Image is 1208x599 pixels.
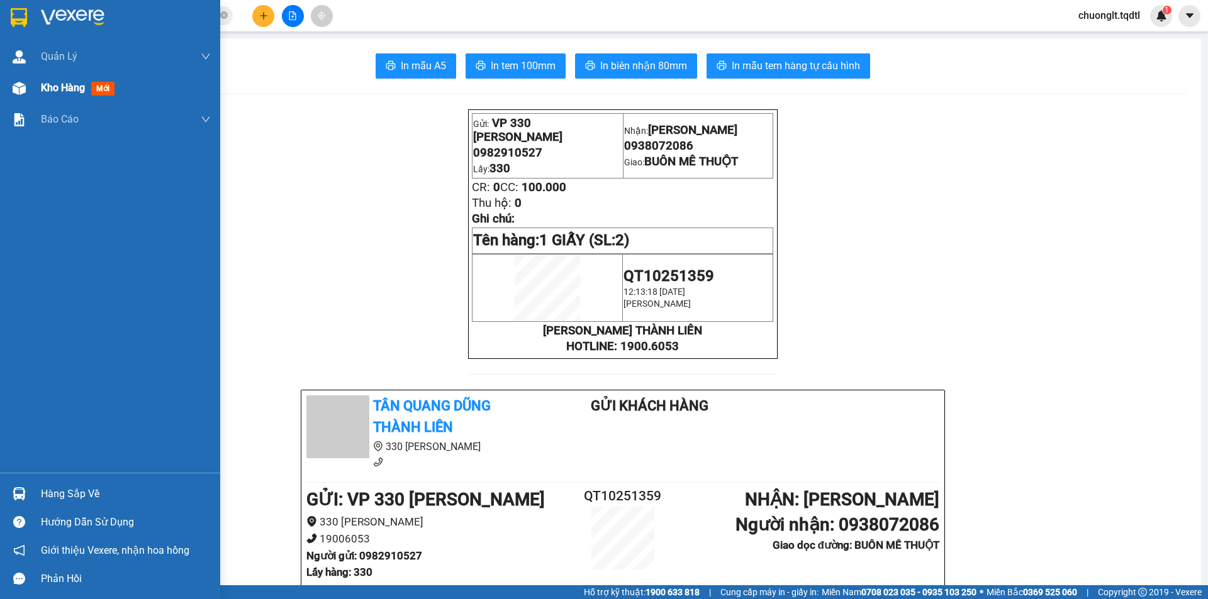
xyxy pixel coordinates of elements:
span: plus [259,11,268,20]
b: Tân Quang Dũng Thành Liên [373,398,491,436]
strong: 0708 023 035 - 0935 103 250 [861,587,976,597]
p: Nhận: [624,123,773,137]
span: 330 [29,58,61,80]
span: In tem 100mm [491,58,556,74]
div: Hàng sắp về [41,485,211,503]
span: Miền Nam [822,585,976,599]
img: icon-new-feature [1156,10,1167,21]
span: aim [317,11,326,20]
span: chuonglt.tqdtl [1068,8,1150,23]
span: [PERSON_NAME] [624,299,691,309]
span: Thu hộ: [472,196,512,210]
span: close-circle [220,11,228,19]
span: 1 GIẤY (SL: [539,231,629,249]
span: Kho hàng [41,82,85,94]
div: VP 330 [PERSON_NAME] [11,11,111,41]
span: 12:13:18 [DATE] [624,287,685,297]
span: copyright [1138,588,1147,596]
h2: QT10251359 [570,486,676,507]
b: Giao dọc đường: BUÔN MÊ THUỘT [773,539,939,551]
span: BUÔN MÊ THUỘT [120,57,221,101]
b: Gửi khách hàng [591,398,708,414]
img: solution-icon [13,113,26,126]
span: printer [386,60,396,72]
span: CC: [500,180,518,194]
button: plus [252,5,274,27]
span: Hỗ trợ kỹ thuật: [584,585,700,599]
span: 0938072086 [624,139,693,153]
div: Phản hồi [41,569,211,588]
span: Tên hàng: [473,231,629,249]
p: Gửi: [473,116,622,144]
span: question-circle [13,516,25,528]
span: 0 [493,180,500,194]
span: [PERSON_NAME] [648,123,737,137]
li: 19006053 [306,530,570,547]
li: 330 [PERSON_NAME] [306,514,570,530]
span: | [709,585,711,599]
span: notification [13,544,25,556]
span: Ghi chú: [472,212,515,226]
span: Miền Bắc [987,585,1077,599]
span: In mẫu A5 [401,58,446,74]
strong: 1900 633 818 [646,587,700,597]
span: QT10251359 [624,267,714,285]
span: 100.000 [522,180,566,194]
span: 2) [615,231,629,249]
span: 1 [1165,6,1169,14]
span: printer [717,60,727,72]
span: down [201,52,211,62]
b: Lấy hàng : 330 [306,566,372,578]
b: Người gửi : 0982910527 [306,549,422,562]
span: message [13,573,25,585]
span: | [1087,585,1088,599]
button: printerIn biên nhận 80mm [575,53,697,79]
button: printerIn mẫu A5 [376,53,456,79]
img: warehouse-icon [13,487,26,500]
span: printer [585,60,595,72]
strong: [PERSON_NAME] THÀNH LIÊN [543,324,702,338]
span: Giới thiệu Vexere, nhận hoa hồng [41,542,189,558]
span: 0982910527 [473,146,542,160]
button: printerIn tem 100mm [466,53,566,79]
span: CR: [472,180,490,194]
div: [PERSON_NAME] [120,11,221,39]
span: In mẫu tem hàng tự cấu hình [732,58,860,74]
span: Lấy: [473,164,510,174]
span: ⚪️ [980,590,983,595]
span: Giao: [624,157,738,167]
strong: HOTLINE: 1900.6053 [566,339,679,353]
sup: 1 [1163,6,1172,14]
span: down [201,114,211,124]
span: environment [373,441,383,451]
div: Hướng dẫn sử dụng [41,513,211,532]
button: file-add [282,5,304,27]
strong: 0369 525 060 [1023,587,1077,597]
button: aim [311,5,333,27]
img: warehouse-icon [13,82,26,95]
button: caret-down [1178,5,1200,27]
span: mới [91,82,115,96]
span: DĐ: [11,65,29,79]
span: Gửi: [11,12,30,25]
button: printerIn mẫu tem hàng tự cấu hình [707,53,870,79]
span: caret-down [1184,10,1195,21]
span: printer [476,60,486,72]
span: Cung cấp máy in - giấy in: [720,585,819,599]
span: Nhận: [120,11,150,24]
span: 330 [489,162,510,175]
span: VP 330 [PERSON_NAME] [473,116,562,144]
span: 0 [515,196,522,210]
b: GỬI : VP 330 [PERSON_NAME] [306,489,545,510]
span: Báo cáo [41,111,79,127]
span: environment [306,516,317,527]
span: file-add [288,11,297,20]
div: 0982910527 [11,41,111,58]
div: 0938072086 [120,39,221,57]
span: In biên nhận 80mm [600,58,687,74]
span: phone [306,533,317,544]
span: BUÔN MÊ THUỘT [644,155,738,168]
span: Quản Lý [41,48,77,64]
span: DĐ: [120,63,138,77]
b: NHẬN : [PERSON_NAME] [745,489,939,510]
